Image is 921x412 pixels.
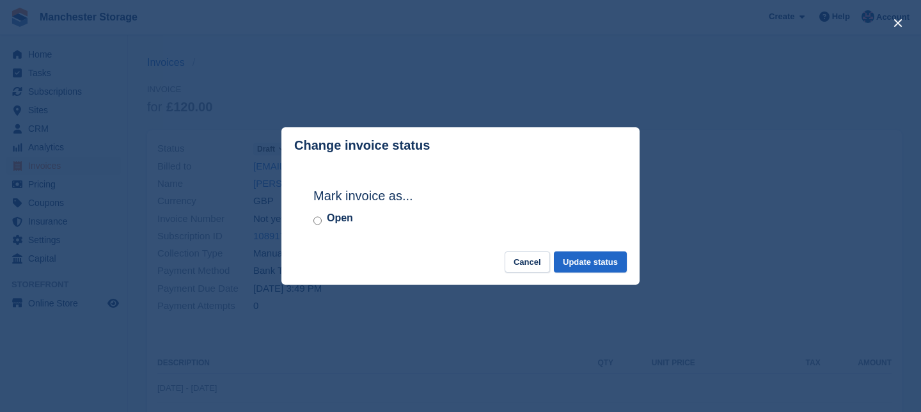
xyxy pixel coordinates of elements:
[888,13,908,33] button: close
[327,210,353,226] label: Open
[294,138,430,153] p: Change invoice status
[554,251,627,273] button: Update status
[505,251,550,273] button: Cancel
[313,186,608,205] h2: Mark invoice as...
